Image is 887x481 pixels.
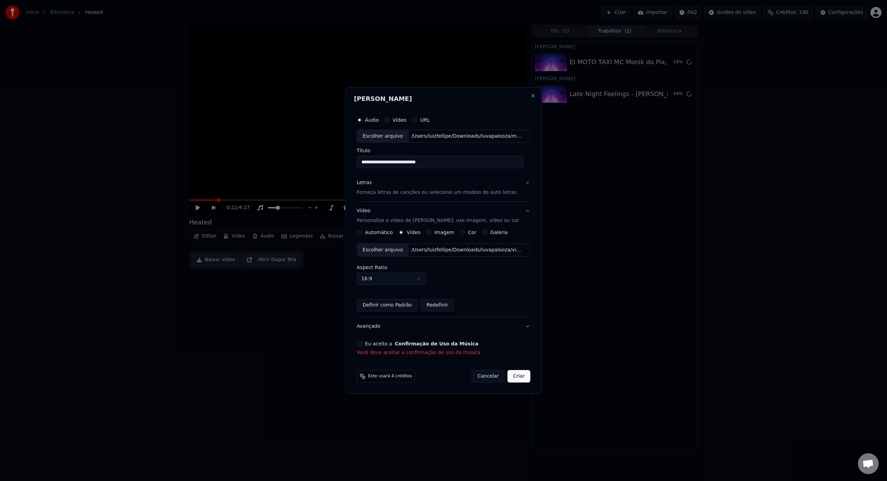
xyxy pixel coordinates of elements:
button: LetrasForneça letras de canções ou selecione um modelo de auto letras [357,174,530,202]
button: Criar [508,370,530,383]
p: Você deve aceitar a confirmação de uso da música [357,349,530,356]
button: Eu aceito a [395,341,478,346]
span: Este usará 4 créditos [368,373,412,379]
h2: [PERSON_NAME] [354,96,533,102]
div: Letras [357,180,372,187]
div: Escolher arquivo [357,244,409,256]
label: Vídeo [407,230,421,235]
div: Vídeo [357,208,519,224]
label: Imagem [434,230,454,235]
label: Cor [468,230,476,235]
div: Escolher arquivo [357,130,409,143]
label: Título [357,148,530,153]
label: Aspect Ratio [357,265,530,270]
label: Eu aceito a [365,341,478,346]
p: Personalize o vídeo de [PERSON_NAME]: use imagem, vídeo ou cor [357,217,519,224]
label: Automático [365,230,393,235]
label: URL [420,118,430,122]
p: Forneça letras de canções ou selecione um modelo de auto letras [357,189,517,196]
button: Cancelar [472,370,505,383]
button: VídeoPersonalize o vídeo de [PERSON_NAME]: use imagem, vídeo ou cor [357,202,530,230]
div: /Users/luizfellipe/Downloads/luvapalooza/videos/Mean Girls (2004) - Four-Way Call - 1080p - [PERS... [409,247,526,254]
label: Áudio [365,118,379,122]
div: /Users/luizfellipe/Downloads/luvapalooza/músicas raw/EBONY - Pensamentos Intrusivos (prod. AG Be... [409,133,526,140]
label: Vídeo [393,118,406,122]
button: Definir como Padrão [357,299,418,311]
button: Redefinir [421,299,454,311]
label: Galeria [490,230,508,235]
button: Avançado [357,317,530,335]
div: VídeoPersonalize o vídeo de [PERSON_NAME]: use imagem, vídeo ou cor [357,230,530,317]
